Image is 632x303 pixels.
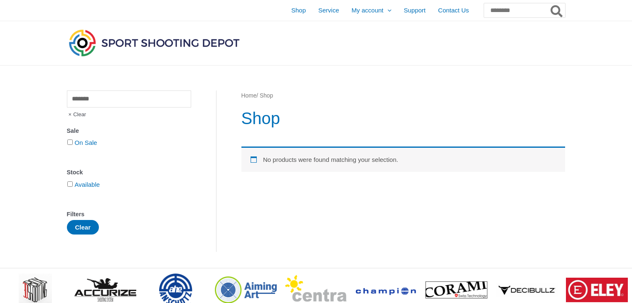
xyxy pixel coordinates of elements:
[75,139,97,146] a: On Sale
[67,166,191,178] div: Stock
[241,90,565,101] nav: Breadcrumb
[549,3,565,17] button: Search
[241,93,257,99] a: Home
[566,278,628,302] img: brand logo
[67,108,86,122] span: Clear
[67,27,241,58] img: Sport Shooting Depot
[67,139,73,145] input: On Sale
[67,220,99,235] button: Clear
[67,181,73,187] input: Available
[67,125,191,137] div: Sale
[241,147,565,172] div: No products were found matching your selection.
[67,208,191,220] div: Filters
[75,181,100,188] a: Available
[241,107,565,130] h1: Shop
